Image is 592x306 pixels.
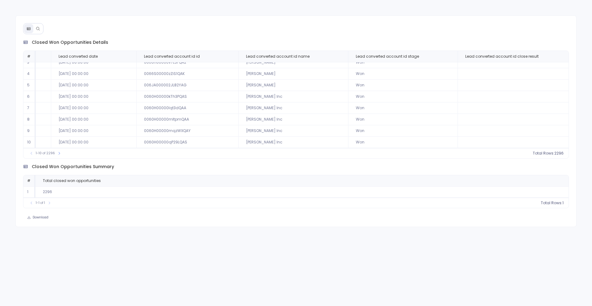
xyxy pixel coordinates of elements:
span: # [27,54,31,59]
td: [DATE] 00:00:00 [51,91,136,102]
td: [PERSON_NAME] [238,68,348,80]
span: Total closed won opportunities [43,178,101,183]
td: 1 [23,186,35,198]
span: Lead converted account id close result [465,54,539,59]
span: 1-1 of 1 [36,201,45,205]
td: Won [348,68,458,80]
td: 0060H00000qP29LQAS [136,137,238,148]
td: 0060H00000v7LSPQA2 [136,57,238,68]
span: closed won opportunities details [32,39,108,46]
td: [PERSON_NAME] Inc [238,102,348,114]
td: 7 [23,102,36,114]
td: 2296 [35,186,569,198]
td: Won [348,102,458,114]
td: [DATE] 00:00:00 [51,125,136,137]
td: [PERSON_NAME] [238,80,348,91]
span: 2296 [554,151,564,156]
td: [PERSON_NAME] Inc [238,125,348,137]
td: 6 [23,91,36,102]
td: Won [348,91,458,102]
button: Download [23,213,52,222]
td: 3 [23,57,36,68]
td: 0060H00000mqzWXQAY [136,125,238,137]
span: Download [33,215,48,220]
td: [DATE] 00:00:00 [51,57,136,68]
td: [DATE] 00:00:00 [51,68,136,80]
td: [DATE] 00:00:00 [51,137,136,148]
td: [DATE] 00:00:00 [51,114,136,125]
td: 8 [23,114,36,125]
td: 10 [23,137,36,148]
td: Won [348,137,458,148]
td: [PERSON_NAME] Inc [238,137,348,148]
span: Total Rows: [541,201,562,205]
span: # [27,178,31,183]
td: 0066S00000zZiS1QAK [136,68,238,80]
td: 0060H00000mltpmQAA [136,114,238,125]
td: [PERSON_NAME] Inc [238,114,348,125]
span: Lead converted date [59,54,98,59]
td: [DATE] 00:00:00 [51,102,136,114]
span: 1 [562,201,564,205]
td: 4 [23,68,36,80]
td: 006JA000002JL82YAG [136,80,238,91]
span: Lead converted account id name [246,54,310,59]
td: Won [348,57,458,68]
td: [PERSON_NAME] [238,57,348,68]
td: [PERSON_NAME] Inc [238,91,348,102]
span: Lead converted account id stage [356,54,419,59]
td: Won [348,114,458,125]
td: Won [348,125,458,137]
td: 0060H00000kTh3PQAS [136,91,238,102]
span: Lead converted account id id [144,54,200,59]
td: [DATE] 00:00:00 [51,80,136,91]
td: 9 [23,125,36,137]
span: Total Rows: [533,151,554,156]
td: 0060H00000lqt3dQAA [136,102,238,114]
td: Won [348,80,458,91]
span: closed won opportunities summary [32,163,114,170]
td: 5 [23,80,36,91]
span: 1-10 of 2296 [36,151,55,156]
